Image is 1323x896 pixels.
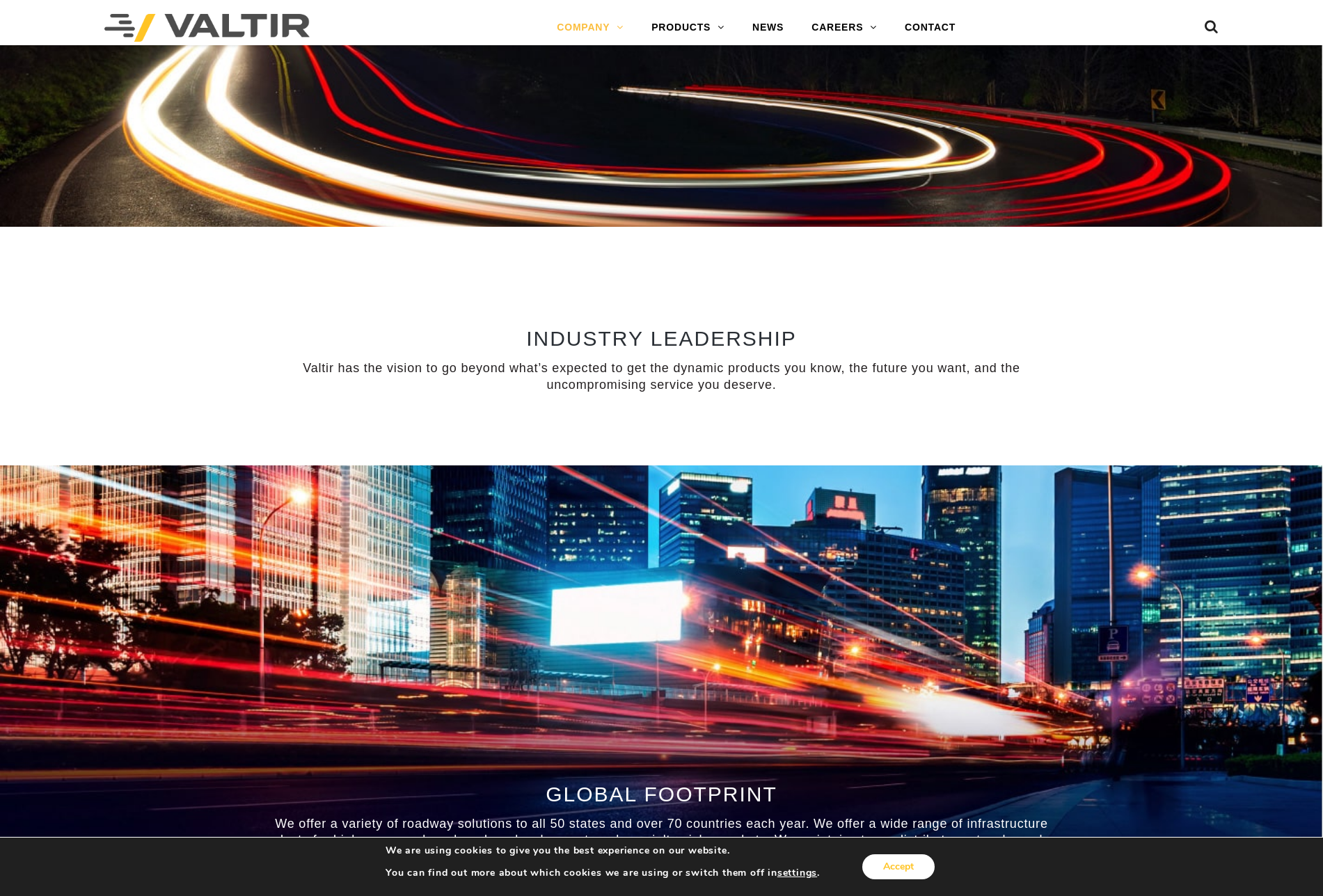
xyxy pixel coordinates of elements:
[543,14,637,42] a: COMPANY
[104,14,310,42] img: Valtir
[777,867,817,879] button: settings
[738,14,798,42] a: NEWS
[862,854,935,879] button: Accept
[386,845,820,857] p: We are using cookies to give you the best experience on our website.
[255,360,1069,393] p: Valtir has the vision to go beyond what’s expected to get the dynamic products you know, the futu...
[798,14,891,42] a: CAREERS
[546,783,777,806] span: GLOBAL FOOTPRINT
[257,817,1067,863] span: We offer a variety of roadway solutions to all 50 states and over 70 countries each year. We offe...
[637,14,738,42] a: PRODUCTS
[386,867,820,879] p: You can find out more about which cookies we are using or switch them off in .
[891,14,969,42] a: CONTACT
[255,327,1069,350] h2: INDUSTRY LEADERSHIP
